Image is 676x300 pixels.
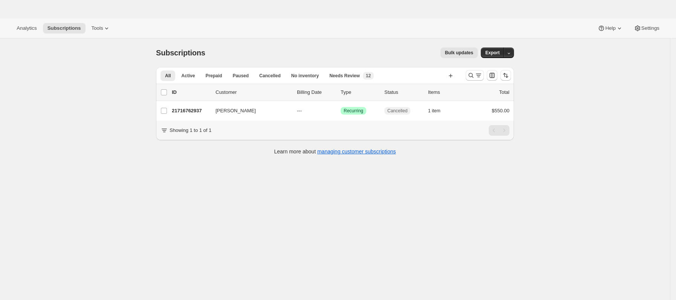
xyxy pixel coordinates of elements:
[165,73,171,79] span: All
[172,89,509,96] div: IDCustomerBilling DateTypeStatusItemsTotal
[297,108,302,113] span: ---
[172,89,210,96] p: ID
[47,25,81,31] span: Subscriptions
[466,70,484,81] button: Buscar y filtrar resultados
[366,73,371,79] span: 12
[205,73,222,79] span: Prepaid
[91,25,103,31] span: Tools
[641,25,659,31] span: Settings
[629,23,664,34] button: Settings
[172,107,210,115] p: 21716762937
[499,89,509,96] p: Total
[500,70,511,81] button: Ordenar los resultados
[485,50,500,56] span: Export
[216,107,256,115] span: [PERSON_NAME]
[181,73,195,79] span: Active
[492,108,509,113] span: $550.00
[172,106,509,116] div: 21716762937[PERSON_NAME]---LogradoRecurringCancelled1 item$550.00
[170,127,211,134] p: Showing 1 to 1 of 1
[317,148,396,155] a: managing customer subscriptions
[12,23,41,34] button: Analytics
[274,148,396,155] p: Learn more about
[387,108,407,114] span: Cancelled
[428,106,449,116] button: 1 item
[445,50,473,56] span: Bulk updates
[297,89,335,96] p: Billing Date
[440,47,478,58] button: Bulk updates
[211,105,286,117] button: [PERSON_NAME]
[481,47,504,58] button: Export
[487,70,497,81] button: Personalizar el orden y la visibilidad de las columnas de la tabla
[489,125,509,136] nav: Paginación
[43,23,85,34] button: Subscriptions
[259,73,281,79] span: Cancelled
[650,267,668,285] iframe: Intercom live chat
[17,25,37,31] span: Analytics
[428,89,466,96] div: Items
[593,23,627,34] button: Help
[341,89,378,96] div: Type
[428,108,440,114] span: 1 item
[384,89,422,96] p: Status
[445,70,457,81] button: Crear vista nueva
[344,108,363,114] span: Recurring
[156,49,205,57] span: Subscriptions
[232,73,249,79] span: Paused
[216,89,291,96] p: Customer
[605,25,615,31] span: Help
[87,23,115,34] button: Tools
[291,73,319,79] span: No inventory
[329,73,360,79] span: Needs Review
